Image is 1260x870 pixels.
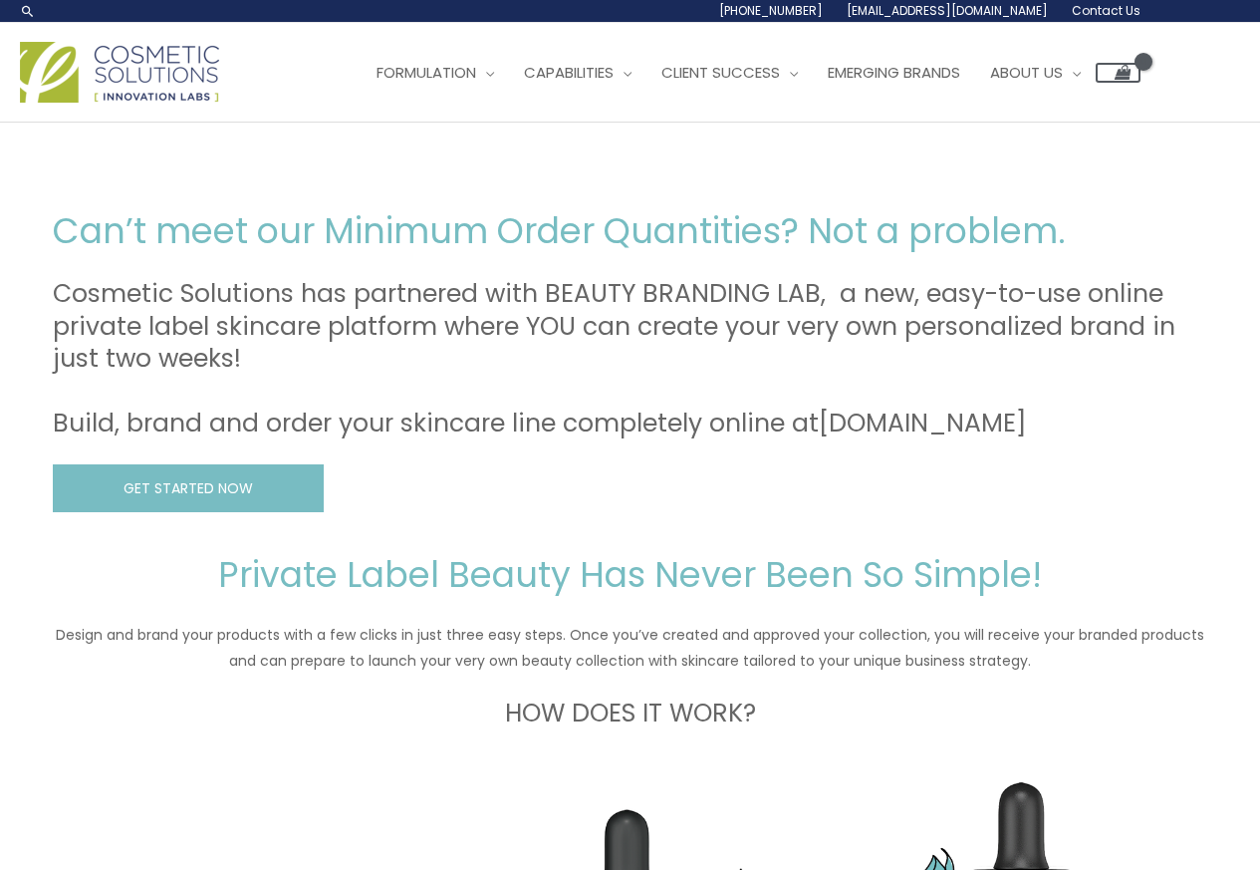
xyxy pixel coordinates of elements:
a: Search icon link [20,3,36,19]
a: View Shopping Cart, empty [1096,63,1140,83]
span: Capabilities [524,62,614,83]
span: Client Success [661,62,780,83]
nav: Site Navigation [347,43,1140,103]
h3: HOW DOES IT WORK? [53,698,1208,730]
span: Formulation [377,62,476,83]
a: GET STARTED NOW [53,464,324,513]
img: Cosmetic Solutions Logo [20,42,219,103]
h3: Cosmetic Solutions has partnered with BEAUTY BRANDING LAB, a new, easy-to-use online private labe... [53,278,1208,440]
a: Capabilities [509,43,646,103]
span: Emerging Brands [828,62,960,83]
span: About Us [990,62,1063,83]
span: [PHONE_NUMBER] [719,2,823,19]
a: About Us [975,43,1096,103]
h2: Can’t meet our Minimum Order Quantities? Not a problem. [53,208,1208,254]
p: Design and brand your products with a few clicks in just three easy steps. Once you’ve created an... [53,622,1208,674]
span: [EMAIL_ADDRESS][DOMAIN_NAME] [847,2,1048,19]
a: Client Success [646,43,813,103]
a: Formulation [362,43,509,103]
span: Contact Us [1072,2,1140,19]
h2: Private Label Beauty Has Never Been So Simple! [53,552,1208,598]
a: Emerging Brands [813,43,975,103]
a: [DOMAIN_NAME] [819,406,1027,440]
